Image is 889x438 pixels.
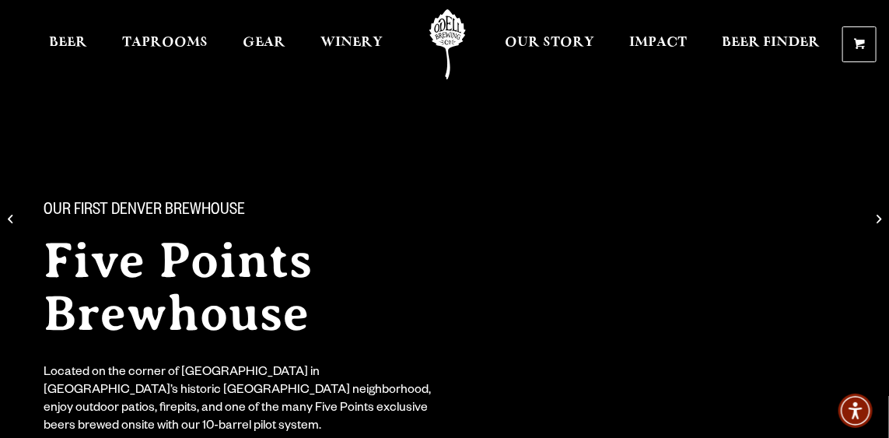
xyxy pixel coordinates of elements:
[44,201,245,222] span: Our First Denver Brewhouse
[39,9,97,79] a: Beer
[629,37,687,49] span: Impact
[505,37,594,49] span: Our Story
[495,9,604,79] a: Our Story
[838,394,873,428] div: Accessibility Menu
[243,37,285,49] span: Gear
[44,234,529,340] h2: Five Points Brewhouse
[712,9,830,79] a: Beer Finder
[112,9,218,79] a: Taprooms
[122,37,208,49] span: Taprooms
[722,37,820,49] span: Beer Finder
[310,9,393,79] a: Winery
[233,9,296,79] a: Gear
[320,37,383,49] span: Winery
[619,9,697,79] a: Impact
[49,37,87,49] span: Beer
[44,365,442,436] div: Located on the corner of [GEOGRAPHIC_DATA] in [GEOGRAPHIC_DATA]’s historic [GEOGRAPHIC_DATA] neig...
[418,9,477,79] a: Odell Home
